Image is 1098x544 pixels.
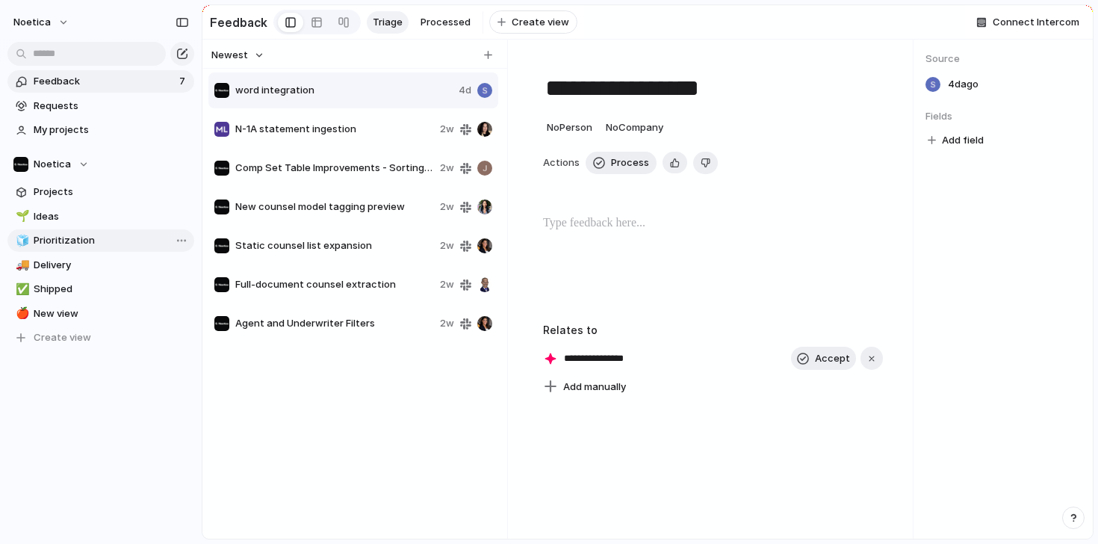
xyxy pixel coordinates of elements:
[925,131,986,150] button: Add field
[34,185,189,200] span: Projects
[970,11,1085,34] button: Connect Intercom
[421,15,471,30] span: Processed
[235,161,434,176] span: Comp Set Table Improvements - Sorting / Filters
[235,277,434,292] span: Full-document counsel extraction
[235,238,434,253] span: Static counsel list expansion
[7,254,194,276] a: 🚚Delivery
[543,155,580,170] span: Actions
[547,121,592,133] span: No Person
[235,316,434,331] span: Agent and Underwriter Filters
[791,347,856,371] button: Accept
[34,306,189,321] span: New view
[34,330,91,345] span: Create view
[235,122,434,137] span: N-1A statement ingestion
[7,119,194,141] a: My projects
[7,327,194,349] button: Create view
[16,256,26,273] div: 🚚
[7,95,194,117] a: Requests
[440,277,454,292] span: 2w
[235,200,434,214] span: New counsel model tagging preview
[440,161,454,176] span: 2w
[13,306,28,321] button: 🍎
[34,209,189,224] span: Ideas
[440,238,454,253] span: 2w
[16,232,26,250] div: 🧊
[211,48,248,63] span: Newest
[16,305,26,322] div: 🍎
[7,205,194,228] a: 🌱Ideas
[440,316,454,331] span: 2w
[13,233,28,248] button: 🧊
[993,15,1079,30] span: Connect Intercom
[235,83,453,98] span: word integration
[13,282,28,297] button: ✅
[209,46,267,65] button: Newest
[13,209,28,224] button: 🌱
[925,52,1081,67] span: Source
[34,282,189,297] span: Shipped
[34,74,175,89] span: Feedback
[7,303,194,325] a: 🍎New view
[512,15,569,30] span: Create view
[373,15,403,30] span: Triage
[7,70,194,93] a: Feedback7
[13,258,28,273] button: 🚚
[440,200,454,214] span: 2w
[563,380,626,395] span: Add manually
[538,377,632,398] button: Add manually
[34,99,189,114] span: Requests
[34,123,189,137] span: My projects
[602,116,667,140] button: NoCompany
[611,155,649,170] span: Process
[7,278,194,300] a: ✅Shipped
[459,83,471,98] span: 4d
[34,157,71,172] span: Noetica
[606,121,663,133] span: No Company
[693,152,718,174] button: Delete
[16,208,26,225] div: 🌱
[367,11,409,34] a: Triage
[179,74,188,89] span: 7
[7,229,194,252] a: 🧊Prioritization
[7,10,77,34] button: Noetica
[415,11,477,34] a: Processed
[543,116,596,140] button: NoPerson
[543,322,883,338] h3: Relates to
[210,13,267,31] h2: Feedback
[942,133,984,148] span: Add field
[16,281,26,298] div: ✅
[7,153,194,176] button: Noetica
[815,351,850,366] span: Accept
[586,152,657,174] button: Process
[948,77,978,92] span: 4d ago
[489,10,577,34] button: Create view
[440,122,454,137] span: 2w
[13,15,51,30] span: Noetica
[7,181,194,203] a: Projects
[925,109,1081,124] span: Fields
[34,233,189,248] span: Prioritization
[34,258,189,273] span: Delivery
